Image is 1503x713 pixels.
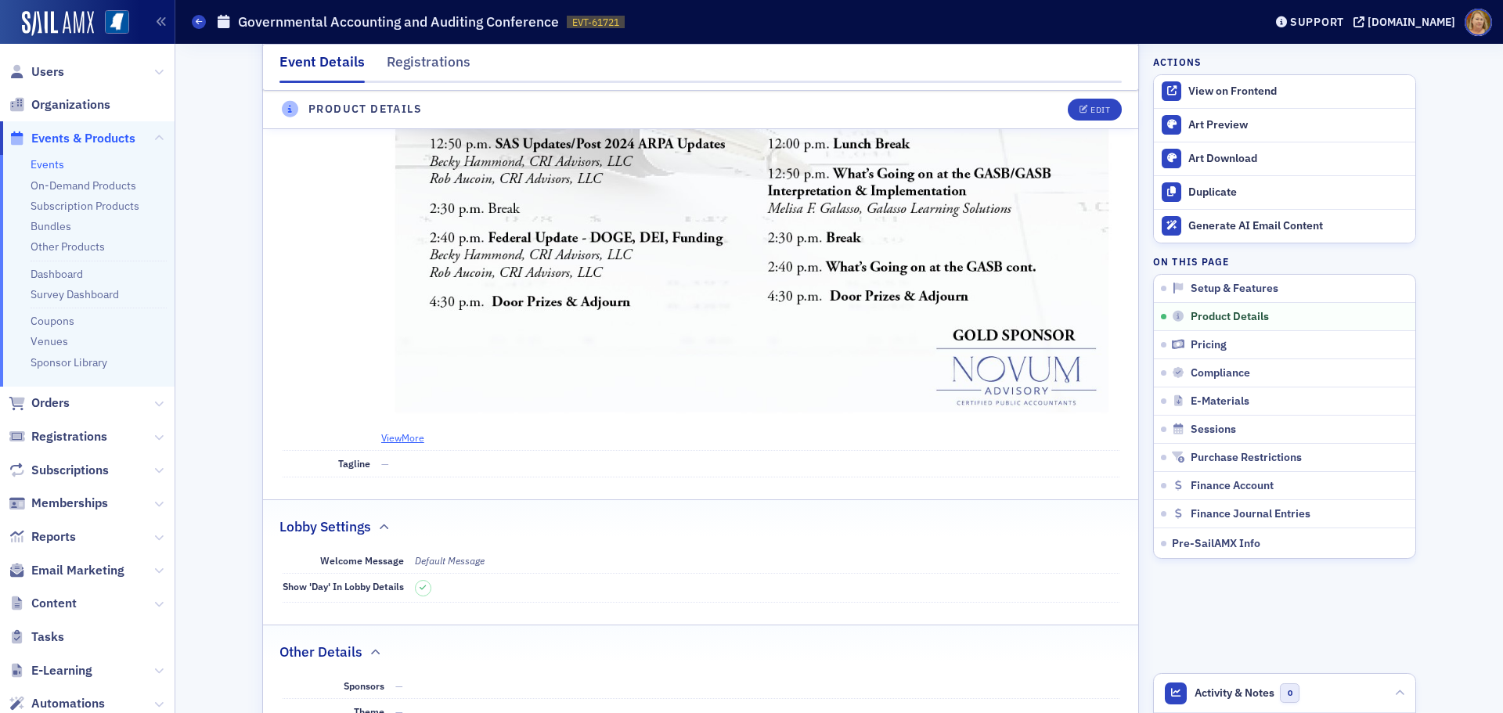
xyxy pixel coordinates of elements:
span: Automations [31,695,105,712]
h2: Other Details [279,642,362,662]
a: Email Marketing [9,562,124,579]
a: On-Demand Products [31,178,136,193]
div: View on Frontend [1188,85,1407,99]
button: Edit [1068,99,1122,121]
a: E-Learning [9,662,92,679]
span: Orders [31,394,70,412]
span: Subscriptions [31,462,109,479]
span: Welcome Message [320,554,404,567]
a: Memberships [9,495,108,512]
div: Edit [1090,106,1110,114]
span: — [395,679,403,692]
a: Venues [31,334,68,348]
div: Default Message [415,553,1119,567]
div: Art Preview [1188,118,1407,132]
span: Memberships [31,495,108,512]
a: Reports [9,528,76,546]
span: E-Materials [1191,394,1249,409]
a: Events [31,157,64,171]
span: Email Marketing [31,562,124,579]
a: Sponsor Library [31,355,107,369]
button: [DOMAIN_NAME] [1353,16,1461,27]
div: Registrations [387,52,470,81]
a: View Homepage [94,10,129,37]
span: Finance Account [1191,479,1274,493]
h4: Actions [1153,55,1202,69]
a: Art Download [1154,142,1415,175]
span: Events & Products [31,130,135,147]
h1: Governmental Accounting and Auditing Conference [238,13,559,31]
span: Finance Journal Entries [1191,507,1310,521]
span: Compliance [1191,366,1250,380]
h2: Lobby Settings [279,517,371,537]
span: Setup & Features [1191,282,1278,296]
div: Generate AI Email Content [1188,219,1407,233]
a: View on Frontend [1154,75,1415,108]
a: Survey Dashboard [31,287,119,301]
button: ViewMore [381,430,424,445]
span: Content [31,595,77,612]
div: Event Details [279,52,365,83]
a: Coupons [31,314,74,328]
div: [DOMAIN_NAME] [1368,15,1455,29]
h4: On this page [1153,254,1416,268]
a: Art Preview [1154,109,1415,142]
span: Pricing [1191,338,1227,352]
span: Tasks [31,628,64,646]
a: Dashboard [31,267,83,281]
a: Users [9,63,64,81]
span: EVT-61721 [572,16,619,29]
div: Duplicate [1188,185,1407,200]
span: Purchase Restrictions [1191,451,1302,465]
span: Activity & Notes [1195,685,1274,701]
a: Content [9,595,77,612]
a: Subscriptions [9,462,109,479]
img: SailAMX [105,10,129,34]
span: Pre-SailAMX Info [1172,536,1260,550]
a: Tasks [9,628,64,646]
a: Other Products [31,239,105,254]
span: 0 [1280,683,1299,703]
h4: Product Details [308,101,422,117]
span: Reports [31,528,76,546]
button: Duplicate [1154,175,1415,209]
span: — [381,457,389,470]
a: Organizations [9,96,110,113]
button: Generate AI Email Content [1154,209,1415,243]
span: Profile [1465,9,1492,36]
span: Sessions [1191,423,1236,437]
span: Sponsors [344,679,384,692]
span: Tagline [338,457,370,470]
a: Subscription Products [31,199,139,213]
span: Organizations [31,96,110,113]
a: Automations [9,695,105,712]
span: Users [31,63,64,81]
div: Art Download [1188,152,1407,166]
span: Registrations [31,428,107,445]
a: Orders [9,394,70,412]
a: Registrations [9,428,107,445]
img: SailAMX [22,11,94,36]
span: Show 'Day' in Lobby Details [283,580,404,592]
a: Bundles [31,219,71,233]
a: Events & Products [9,130,135,147]
span: E-Learning [31,662,92,679]
div: Support [1290,15,1344,29]
span: Product Details [1191,310,1269,324]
